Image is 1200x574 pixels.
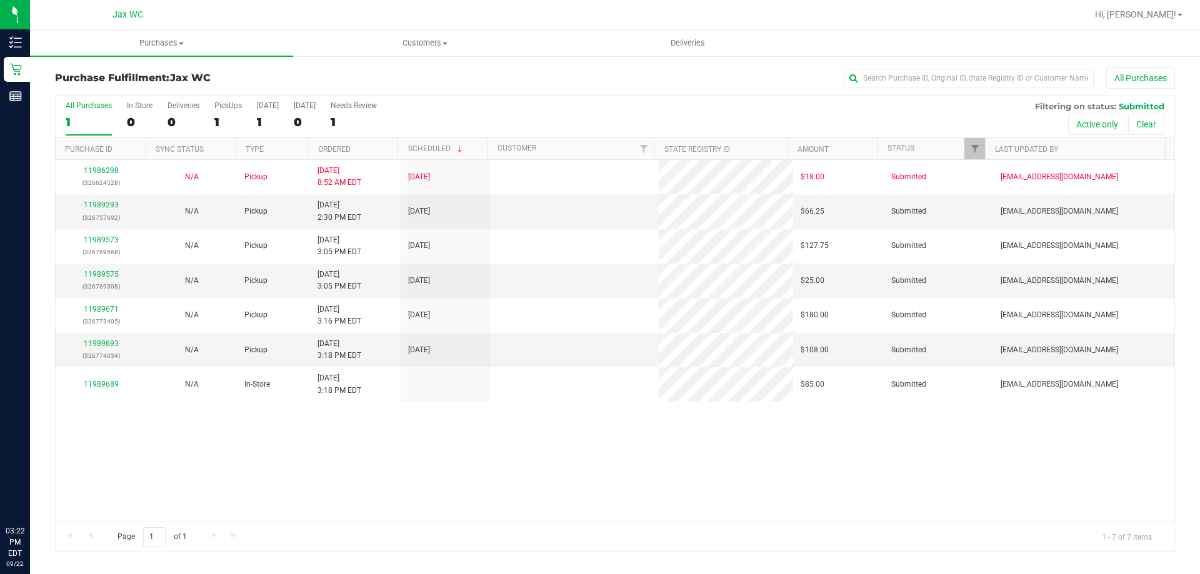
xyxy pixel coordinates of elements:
[317,165,361,189] span: [DATE] 8:52 AM EDT
[1001,379,1118,390] span: [EMAIL_ADDRESS][DOMAIN_NAME]
[891,240,926,252] span: Submitted
[1092,527,1162,546] span: 1 - 7 of 7 items
[497,144,536,152] a: Customer
[143,527,166,547] input: 1
[257,115,279,129] div: 1
[995,145,1058,154] a: Last Updated By
[156,145,204,154] a: Sync Status
[6,559,24,568] p: 09/22
[185,275,199,287] button: N/A
[55,72,428,84] h3: Purchase Fulfillment:
[244,205,267,217] span: Pickup
[664,145,730,154] a: State Registry ID
[185,344,199,356] button: N/A
[317,338,361,362] span: [DATE] 3:18 PM EDT
[317,199,361,223] span: [DATE] 2:30 PM EDT
[63,177,139,189] p: (326624528)
[654,37,722,49] span: Deliveries
[107,527,197,547] span: Page of 1
[1068,114,1126,135] button: Active only
[317,372,361,396] span: [DATE] 3:18 PM EDT
[408,144,465,153] a: Scheduled
[9,63,22,76] inline-svg: Retail
[891,309,926,321] span: Submitted
[167,115,199,129] div: 0
[6,525,24,559] p: 03:22 PM EDT
[63,280,139,292] p: (326769308)
[317,234,361,258] span: [DATE] 3:05 PM EDT
[84,339,119,348] a: 11989693
[244,379,270,390] span: In-Store
[185,240,199,252] button: N/A
[1128,114,1164,135] button: Clear
[1035,101,1116,111] span: Filtering on status:
[293,30,556,56] a: Customers
[84,200,119,209] a: 11989293
[63,350,139,362] p: (326774034)
[63,246,139,258] p: (326769568)
[167,101,199,110] div: Deliveries
[844,69,1094,87] input: Search Purchase ID, Original ID, State Registry ID or Customer Name...
[891,379,926,390] span: Submitted
[408,205,430,217] span: [DATE]
[185,379,199,390] button: N/A
[891,205,926,217] span: Submitted
[185,276,199,285] span: Not Applicable
[214,101,242,110] div: PickUps
[66,101,112,110] div: All Purchases
[246,145,264,154] a: Type
[30,37,293,49] span: Purchases
[185,205,199,217] button: N/A
[127,115,152,129] div: 0
[84,305,119,314] a: 11989671
[244,275,267,287] span: Pickup
[84,235,119,244] a: 11989573
[185,345,199,354] span: Not Applicable
[294,37,556,49] span: Customers
[317,269,361,292] span: [DATE] 3:05 PM EDT
[891,275,926,287] span: Submitted
[63,212,139,224] p: (326757692)
[1001,240,1118,252] span: [EMAIL_ADDRESS][DOMAIN_NAME]
[185,171,199,183] button: N/A
[185,207,199,215] span: Not Applicable
[801,344,829,356] span: $108.00
[244,171,267,183] span: Pickup
[63,315,139,327] p: (326773405)
[66,115,112,129] div: 1
[408,309,430,321] span: [DATE]
[797,145,829,154] a: Amount
[408,275,430,287] span: [DATE]
[185,310,199,319] span: Not Applicable
[1119,101,1164,111] span: Submitted
[244,309,267,321] span: Pickup
[408,344,430,356] span: [DATE]
[1001,171,1118,183] span: [EMAIL_ADDRESS][DOMAIN_NAME]
[964,138,985,159] a: Filter
[408,171,430,183] span: [DATE]
[801,171,824,183] span: $18.00
[9,36,22,49] inline-svg: Inventory
[185,380,199,388] span: Not Applicable
[170,72,211,84] span: Jax WC
[257,101,279,110] div: [DATE]
[1001,205,1118,217] span: [EMAIL_ADDRESS][DOMAIN_NAME]
[185,172,199,181] span: Not Applicable
[1001,309,1118,321] span: [EMAIL_ADDRESS][DOMAIN_NAME]
[408,240,430,252] span: [DATE]
[244,344,267,356] span: Pickup
[317,304,361,327] span: [DATE] 3:16 PM EDT
[331,101,377,110] div: Needs Review
[65,145,112,154] a: Purchase ID
[556,30,819,56] a: Deliveries
[84,380,119,388] a: 11989689
[1106,67,1175,89] button: All Purchases
[633,138,654,159] a: Filter
[185,241,199,250] span: Not Applicable
[801,205,824,217] span: $66.25
[1001,275,1118,287] span: [EMAIL_ADDRESS][DOMAIN_NAME]
[244,240,267,252] span: Pickup
[112,9,143,20] span: Jax WC
[1001,344,1118,356] span: [EMAIL_ADDRESS][DOMAIN_NAME]
[214,115,242,129] div: 1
